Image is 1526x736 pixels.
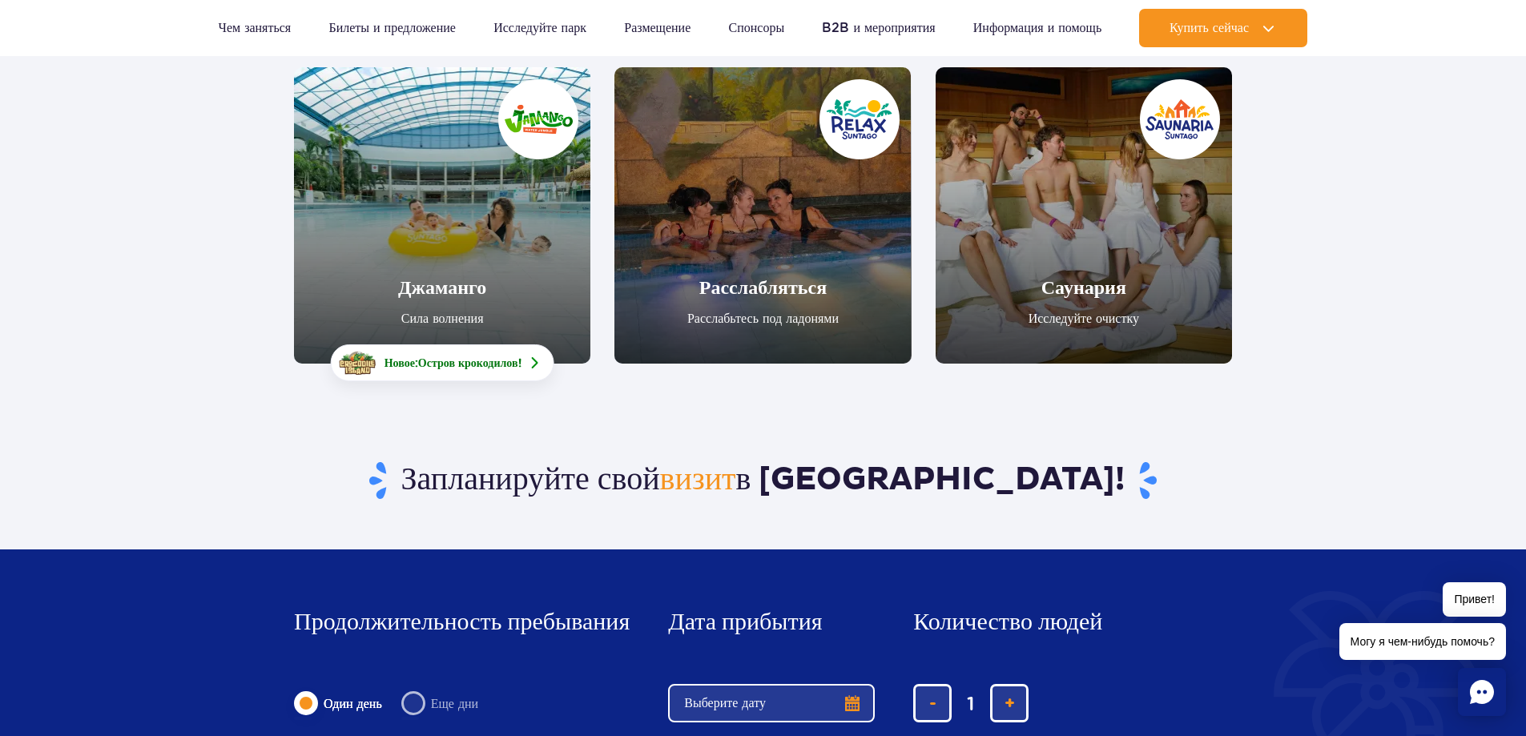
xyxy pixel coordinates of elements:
font: Еще дни [431,696,478,711]
font: Новое: [385,356,418,369]
a: Саунария [936,67,1232,364]
font: Запланируйте свой [401,460,660,500]
font: Спонсоры [729,20,785,35]
font: Могу я чем-нибудь помочь? [1351,635,1495,648]
font: Информация и помощь [973,20,1101,35]
font: Чем заняться [219,20,292,35]
font: Продолжительность пребывания [294,607,630,637]
div: Чат [1458,668,1506,716]
a: Размещение [624,9,691,47]
font: Количество людей [913,607,1102,637]
button: Выберите дату [668,684,875,722]
button: Купить сейчас [1139,9,1307,47]
font: Остров крокодилов [418,356,518,369]
a: Чем заняться [219,9,292,47]
font: Привет! [1454,593,1495,605]
a: Исследуйте парк [493,9,586,47]
a: Джаманго [294,67,590,364]
a: Информация и помощь [973,9,1101,47]
font: в [GEOGRAPHIC_DATA]! [736,460,1125,500]
font: Исследуйте парк [493,20,586,35]
font: Один день [324,696,382,711]
input: количество билетов [952,684,990,722]
a: Спонсоры [729,9,785,47]
a: B2B и мероприятия [822,9,935,47]
button: добавить билет [990,684,1029,722]
font: Размещение [624,20,691,35]
font: Дата прибытия [668,607,822,637]
font: Билеты и предложение [328,20,456,35]
font: Выберите дату [684,695,766,710]
button: удалить билет [913,684,952,722]
font: визит [660,460,736,500]
a: Новое:Остров крокодилов! [331,344,554,381]
font: ! [518,356,521,369]
font: B2B и мероприятия [822,20,935,35]
a: Расслабляться [614,67,911,364]
a: Билеты и предложение [328,9,456,47]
